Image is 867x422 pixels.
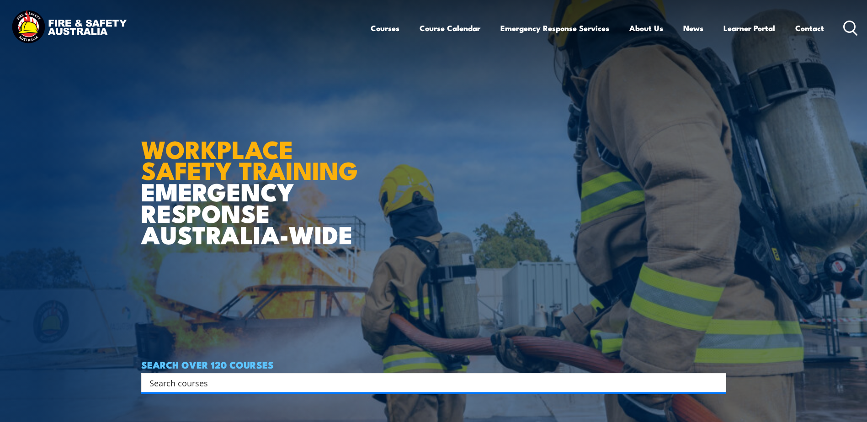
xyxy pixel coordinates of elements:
form: Search form [151,376,708,389]
input: Search input [149,376,706,390]
h4: SEARCH OVER 120 COURSES [141,359,726,369]
h1: EMERGENCY RESPONSE AUSTRALIA-WIDE [141,115,365,245]
a: Courses [371,16,399,40]
a: Emergency Response Services [500,16,609,40]
button: Search magnifier button [710,376,723,389]
a: Learner Portal [723,16,775,40]
a: About Us [629,16,663,40]
strong: WORKPLACE SAFETY TRAINING [141,129,358,189]
a: News [683,16,703,40]
a: Contact [795,16,824,40]
a: Course Calendar [420,16,480,40]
